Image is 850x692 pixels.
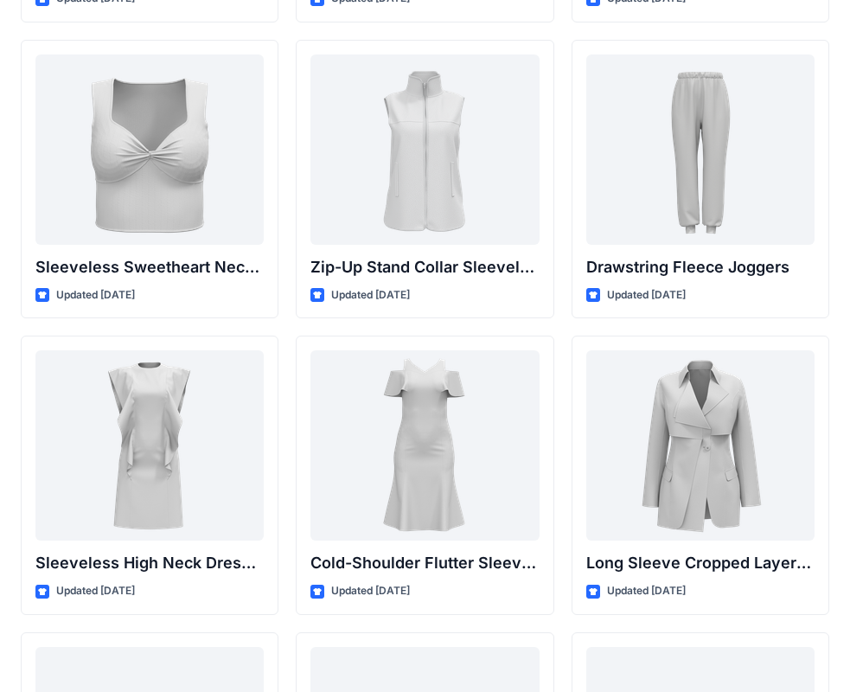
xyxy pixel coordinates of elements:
[310,255,539,279] p: Zip-Up Stand Collar Sleeveless Vest
[35,255,264,279] p: Sleeveless Sweetheart Neck Twist-Front Crop Top
[607,286,686,304] p: Updated [DATE]
[310,54,539,245] a: Zip-Up Stand Collar Sleeveless Vest
[310,551,539,575] p: Cold-Shoulder Flutter Sleeve Midi Dress
[331,286,410,304] p: Updated [DATE]
[586,350,815,541] a: Long Sleeve Cropped Layered Blazer Dress
[607,582,686,600] p: Updated [DATE]
[310,350,539,541] a: Cold-Shoulder Flutter Sleeve Midi Dress
[35,54,264,245] a: Sleeveless Sweetheart Neck Twist-Front Crop Top
[35,551,264,575] p: Sleeveless High Neck Dress with Front Ruffle
[586,255,815,279] p: Drawstring Fleece Joggers
[35,350,264,541] a: Sleeveless High Neck Dress with Front Ruffle
[586,551,815,575] p: Long Sleeve Cropped Layered Blazer Dress
[56,582,135,600] p: Updated [DATE]
[586,54,815,245] a: Drawstring Fleece Joggers
[331,582,410,600] p: Updated [DATE]
[56,286,135,304] p: Updated [DATE]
